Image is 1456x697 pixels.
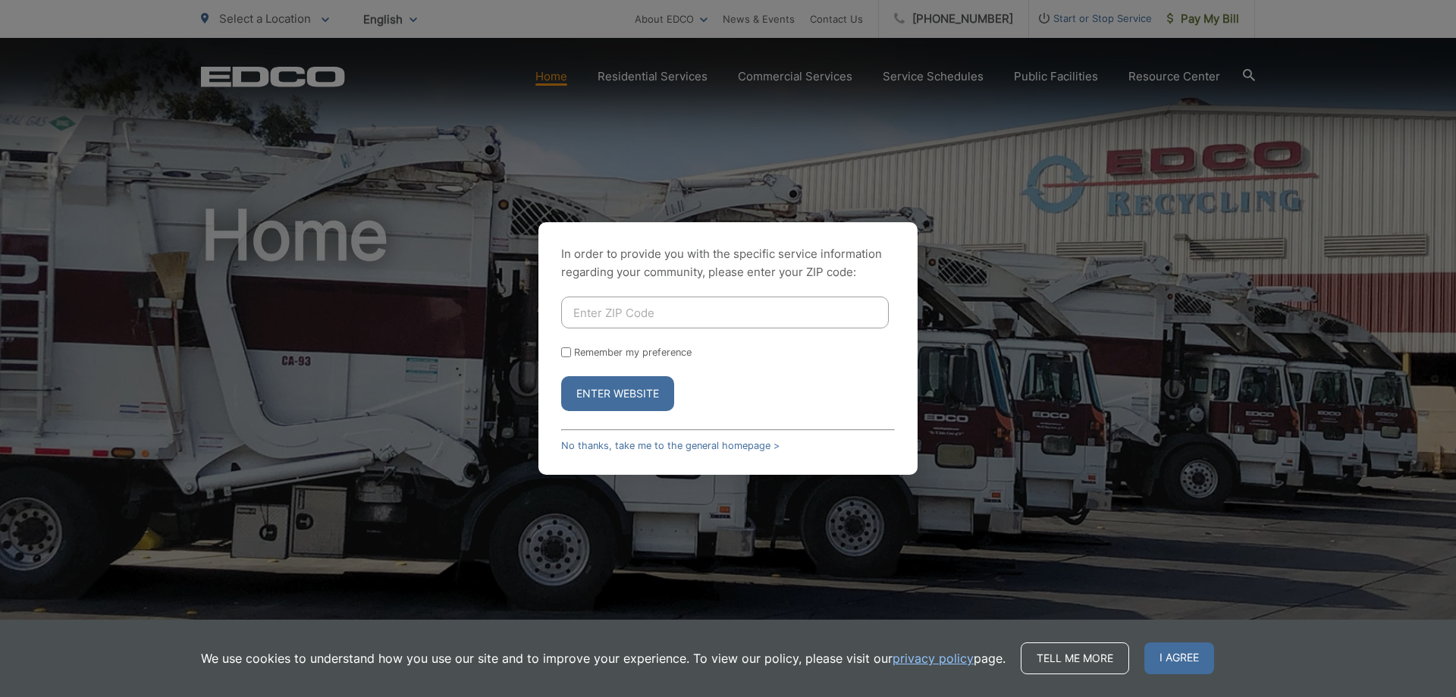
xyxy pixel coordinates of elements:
[1021,642,1129,674] a: Tell me more
[201,649,1006,667] p: We use cookies to understand how you use our site and to improve your experience. To view our pol...
[561,245,895,281] p: In order to provide you with the specific service information regarding your community, please en...
[1144,642,1214,674] span: I agree
[561,376,674,411] button: Enter Website
[561,440,780,451] a: No thanks, take me to the general homepage >
[893,649,974,667] a: privacy policy
[561,297,889,328] input: Enter ZIP Code
[574,347,692,358] label: Remember my preference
